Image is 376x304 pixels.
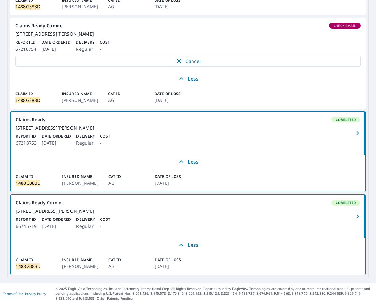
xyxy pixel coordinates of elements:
[15,31,361,37] div: [STREET_ADDRESS][PERSON_NAME]
[15,56,361,67] button: Cancel
[11,238,365,252] button: Less
[15,4,40,10] mark: 1488G383D
[10,18,366,72] a: Claims Ready Comm.Check Email[STREET_ADDRESS][PERSON_NAME]Report ID67218754Date Ordered[DATE]Deli...
[62,3,100,10] p: [PERSON_NAME]
[41,45,71,53] p: [DATE]
[154,3,193,10] p: [DATE]
[62,91,100,97] p: Insured Name
[16,180,40,186] mark: 1488G383D
[76,40,94,45] p: Delivery
[16,200,360,206] div: Claims Ready Comm.
[332,117,360,122] span: Completed
[332,201,360,205] span: Completed
[16,174,54,180] p: Claim ID
[16,125,360,131] div: [STREET_ADDRESS][PERSON_NAME]
[108,257,147,263] p: Cat ID
[10,72,366,86] button: Less
[100,40,110,45] p: Cost
[11,112,365,155] a: Claims ReadyCompleted[STREET_ADDRESS][PERSON_NAME]Report ID67218753Date Ordered[DATE]DeliveryRegu...
[76,222,95,230] p: Regular
[100,133,110,139] p: Cost
[3,291,23,296] a: Terms of Use
[11,155,365,169] button: Less
[108,91,147,97] p: Cat ID
[15,23,361,29] div: Claims Ready Comm.
[62,97,100,103] p: [PERSON_NAME]
[154,91,193,97] p: Date of Loss
[15,97,40,103] mark: 1488G383D
[42,222,71,230] p: [DATE]
[76,45,94,53] p: Regular
[76,133,95,139] p: Delivery
[16,257,54,263] p: Claim ID
[155,174,193,180] p: Date of Loss
[62,180,101,186] p: [PERSON_NAME]
[177,241,199,249] p: Less
[42,139,71,147] p: [DATE]
[56,286,373,301] p: © 2025 Eagle View Technologies, Inc. and Pictometry International Corp. All Rights Reserved. Repo...
[62,263,101,270] p: [PERSON_NAME]
[62,257,101,263] p: Insured Name
[100,217,110,222] p: Cost
[108,174,147,180] p: Cat ID
[155,180,193,186] p: [DATE]
[76,139,95,147] p: Regular
[42,217,71,222] p: Date Ordered
[16,208,360,214] div: [STREET_ADDRESS][PERSON_NAME]
[108,97,147,103] p: AG
[15,40,36,45] p: Report ID
[41,40,71,45] p: Date Ordered
[16,117,360,122] div: Claims Ready
[16,222,37,230] p: 66745719
[155,263,193,270] p: [DATE]
[330,23,360,28] span: Check Email
[108,180,147,186] p: AG
[42,133,71,139] p: Date Ordered
[100,139,110,147] p: -
[15,45,36,53] p: 67218754
[22,57,354,65] span: Cancel
[177,158,199,165] p: Less
[16,133,37,139] p: Report ID
[108,263,147,270] p: AG
[100,45,110,53] p: -
[177,75,199,83] p: Less
[16,217,37,222] p: Report ID
[15,91,54,97] p: Claim ID
[76,217,95,222] p: Delivery
[155,257,193,263] p: Date of Loss
[108,3,147,10] p: AG
[100,222,110,230] p: -
[62,174,101,180] p: Insured Name
[16,139,37,147] p: 67218753
[25,291,46,296] a: Privacy Policy
[11,195,365,238] a: Claims Ready Comm.Completed[STREET_ADDRESS][PERSON_NAME]Report ID66745719Date Ordered[DATE]Delive...
[16,263,40,269] mark: 1488G383D
[154,97,193,103] p: [DATE]
[3,292,46,296] p: |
